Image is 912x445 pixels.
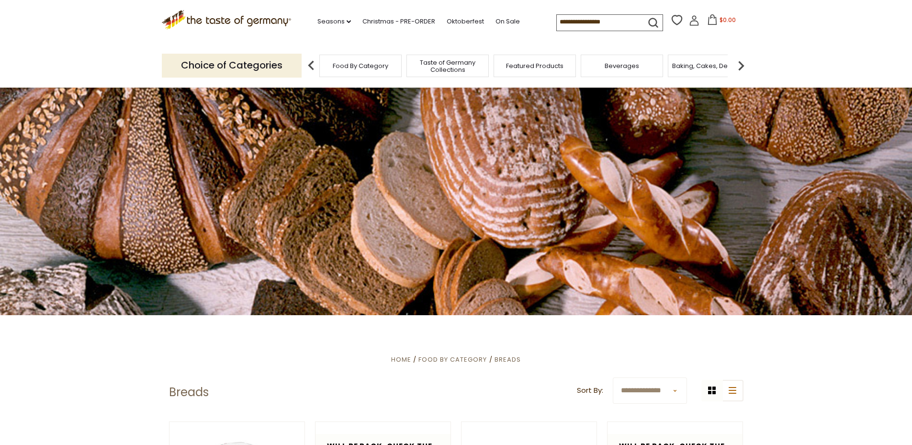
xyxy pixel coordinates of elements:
[495,16,520,27] a: On Sale
[605,62,639,69] a: Beverages
[317,16,351,27] a: Seasons
[409,59,486,73] a: Taste of Germany Collections
[495,355,521,364] a: Breads
[672,62,746,69] a: Baking, Cakes, Desserts
[362,16,435,27] a: Christmas - PRE-ORDER
[418,355,487,364] a: Food By Category
[391,355,411,364] a: Home
[577,385,603,397] label: Sort By:
[447,16,484,27] a: Oktoberfest
[720,16,736,24] span: $0.00
[169,385,209,399] h1: Breads
[302,56,321,75] img: previous arrow
[162,54,302,77] p: Choice of Categories
[333,62,388,69] a: Food By Category
[701,14,742,29] button: $0.00
[732,56,751,75] img: next arrow
[506,62,563,69] a: Featured Products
